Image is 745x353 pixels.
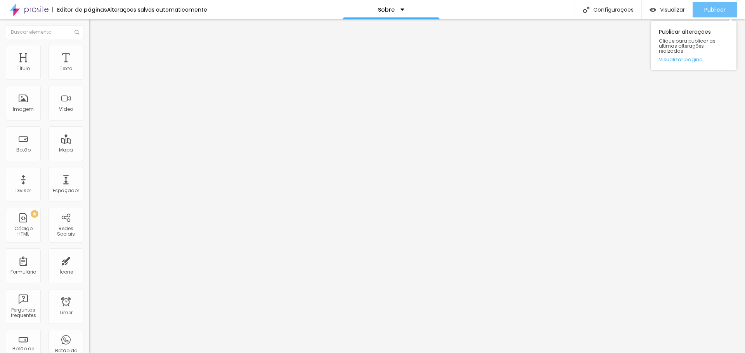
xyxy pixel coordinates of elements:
button: Visualizar [642,2,693,17]
div: Ícone [59,269,73,275]
iframe: Editor [89,19,745,353]
div: Vídeo [59,107,73,112]
div: Mapa [59,147,73,153]
span: Publicar [704,7,726,13]
span: Clique para publicar as ultimas alterações reaizadas [659,38,729,54]
div: Divisor [16,188,31,193]
div: Editor de páginas [52,7,107,12]
img: Icone [583,7,589,13]
div: Título [17,66,30,71]
p: Sobre [378,7,395,12]
img: Icone [74,30,79,34]
input: Buscar elemento [6,25,83,39]
div: Redes Sociais [50,226,81,237]
span: Visualizar [660,7,685,13]
div: Espaçador [53,188,79,193]
img: view-1.svg [650,7,656,13]
div: Texto [60,66,72,71]
div: Imagem [13,107,34,112]
div: Publicar alterações [651,21,736,70]
a: Visualizar página [659,57,729,62]
div: Perguntas frequentes [8,307,38,319]
div: Botão [16,147,31,153]
div: Formulário [10,269,36,275]
button: Publicar [693,2,737,17]
div: Código HTML [8,226,38,237]
div: Alterações salvas automaticamente [107,7,207,12]
div: Timer [59,310,73,315]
